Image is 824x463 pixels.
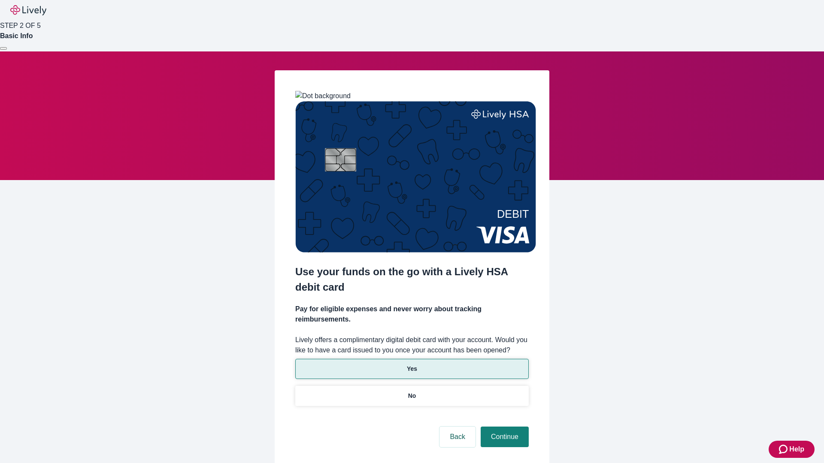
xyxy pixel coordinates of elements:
[295,359,529,379] button: Yes
[10,5,46,15] img: Lively
[295,304,529,325] h4: Pay for eligible expenses and never worry about tracking reimbursements.
[481,427,529,447] button: Continue
[295,264,529,295] h2: Use your funds on the go with a Lively HSA debit card
[408,391,416,400] p: No
[295,91,351,101] img: Dot background
[439,427,476,447] button: Back
[295,101,536,253] img: Debit card
[295,335,529,355] label: Lively offers a complimentary digital debit card with your account. Would you like to have a card...
[769,441,815,458] button: Zendesk support iconHelp
[407,364,417,373] p: Yes
[295,386,529,406] button: No
[789,444,804,454] span: Help
[779,444,789,454] svg: Zendesk support icon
